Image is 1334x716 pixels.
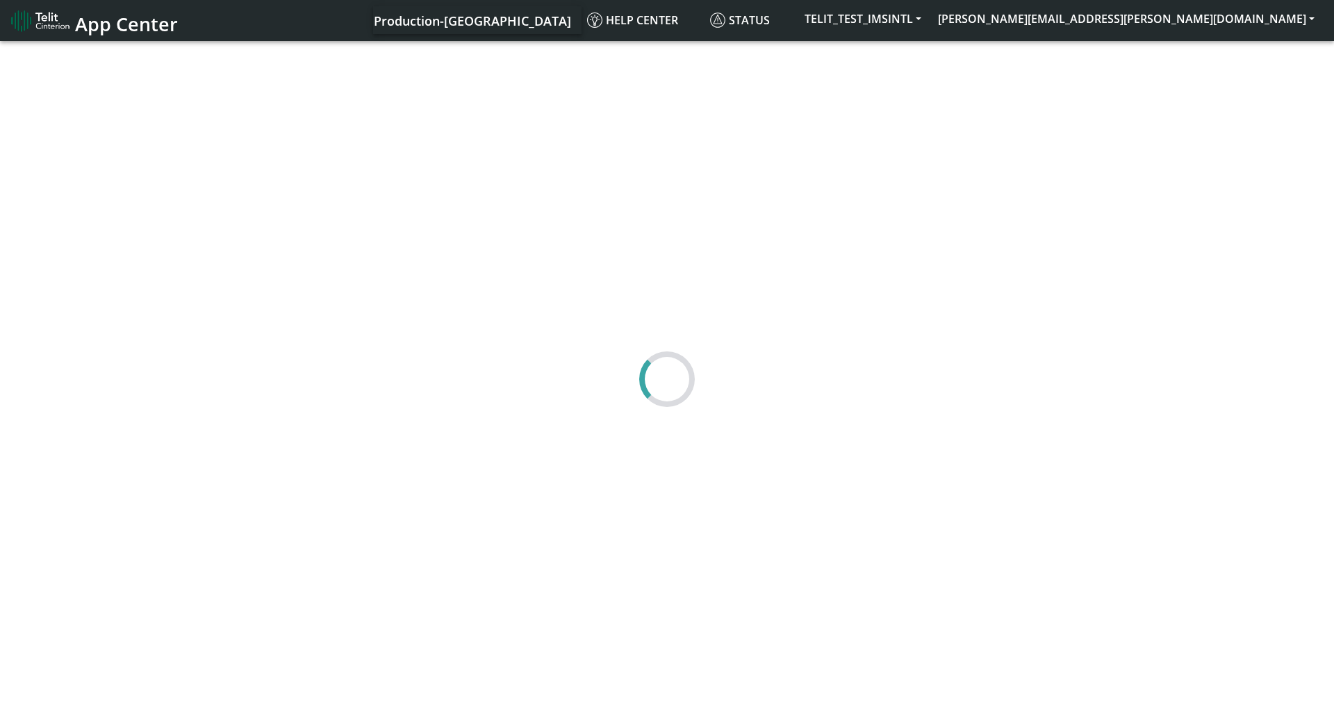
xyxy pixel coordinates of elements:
[582,6,705,34] a: Help center
[705,6,796,34] a: Status
[796,6,930,31] button: TELIT_TEST_IMSINTL
[11,6,176,35] a: App Center
[11,10,69,32] img: logo-telit-cinterion-gw-new.png
[373,6,570,34] a: Your current platform instance
[930,6,1323,31] button: [PERSON_NAME][EMAIL_ADDRESS][PERSON_NAME][DOMAIN_NAME]
[710,13,770,28] span: Status
[374,13,571,29] span: Production-[GEOGRAPHIC_DATA]
[75,11,178,37] span: App Center
[710,13,725,28] img: status.svg
[587,13,602,28] img: knowledge.svg
[587,13,678,28] span: Help center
